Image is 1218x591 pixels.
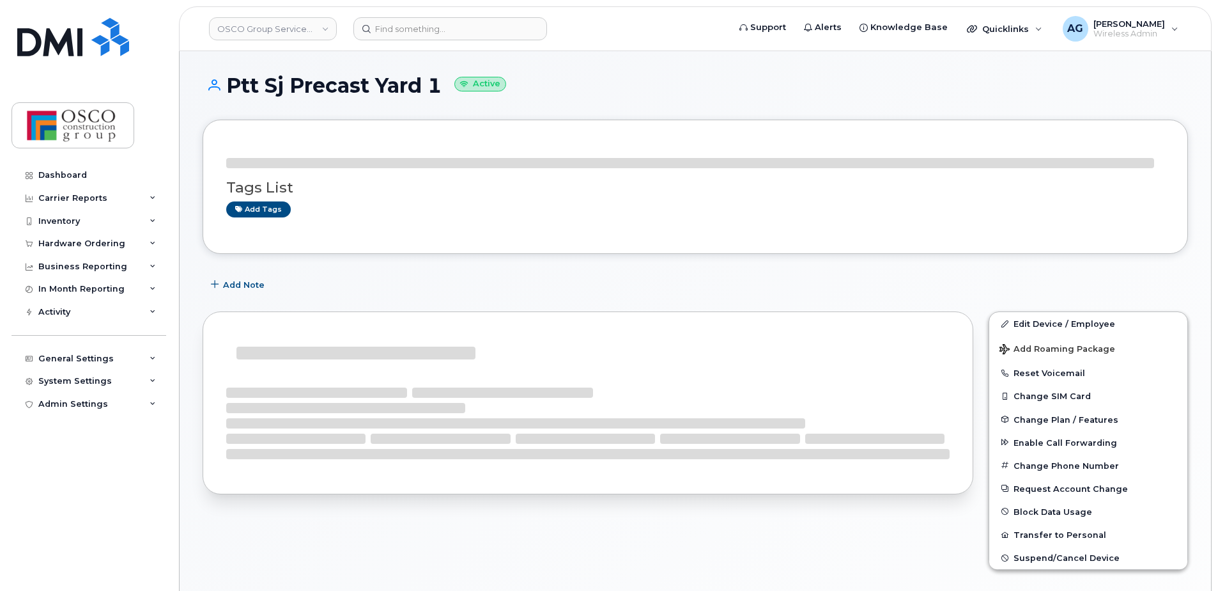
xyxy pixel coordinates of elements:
small: Active [454,77,506,91]
button: Enable Call Forwarding [989,431,1187,454]
button: Add Roaming Package [989,335,1187,361]
button: Reset Voicemail [989,361,1187,384]
button: Change SIM Card [989,384,1187,407]
h3: Tags List [226,180,1164,196]
button: Change Phone Number [989,454,1187,477]
button: Transfer to Personal [989,523,1187,546]
a: Add tags [226,201,291,217]
span: Change Plan / Features [1014,414,1118,424]
span: Suspend/Cancel Device [1014,553,1120,563]
span: Add Roaming Package [999,344,1115,356]
h1: Ptt Sj Precast Yard 1 [203,74,1188,97]
button: Suspend/Cancel Device [989,546,1187,569]
a: Edit Device / Employee [989,312,1187,335]
button: Block Data Usage [989,500,1187,523]
span: Add Note [223,279,265,291]
button: Add Note [203,273,275,296]
button: Request Account Change [989,477,1187,500]
span: Enable Call Forwarding [1014,437,1117,447]
button: Change Plan / Features [989,408,1187,431]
